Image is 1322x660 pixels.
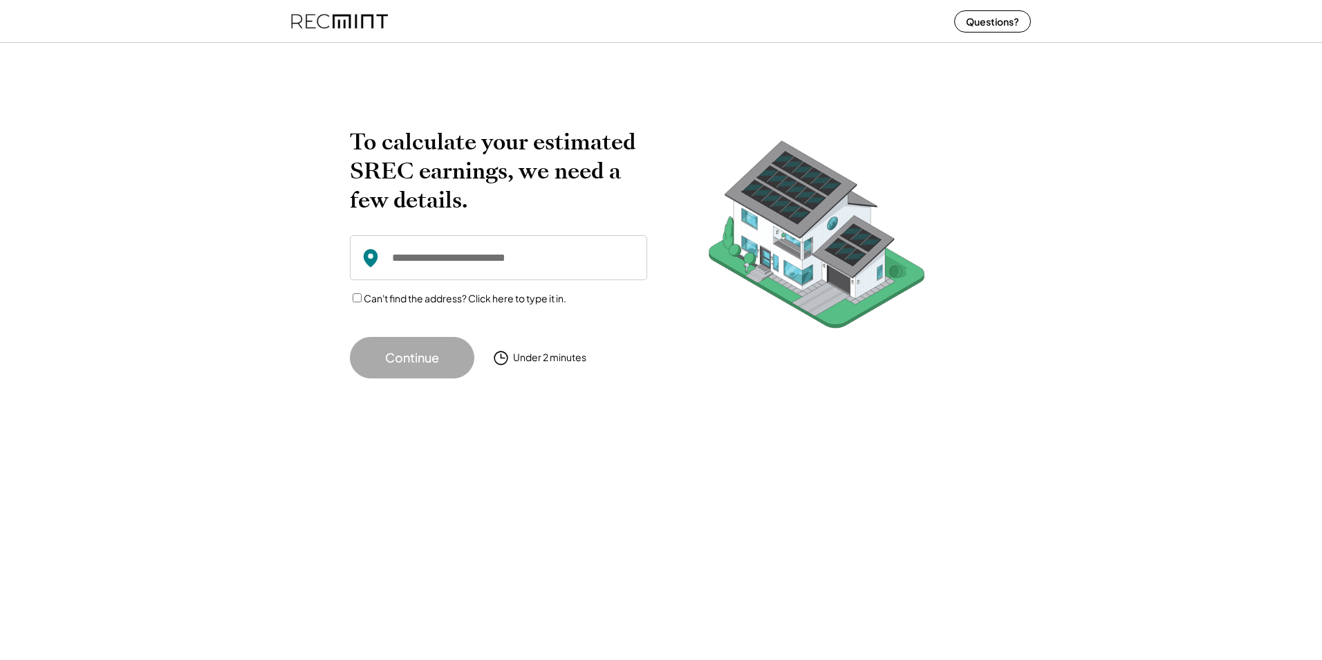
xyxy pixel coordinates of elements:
[513,351,586,365] div: Under 2 minutes
[682,127,951,349] img: RecMintArtboard%207.png
[364,292,566,304] label: Can't find the address? Click here to type it in.
[350,337,474,378] button: Continue
[954,10,1031,33] button: Questions?
[291,3,388,39] img: recmint-logotype%403x%20%281%29.jpeg
[350,127,647,214] h2: To calculate your estimated SREC earnings, we need a few details.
